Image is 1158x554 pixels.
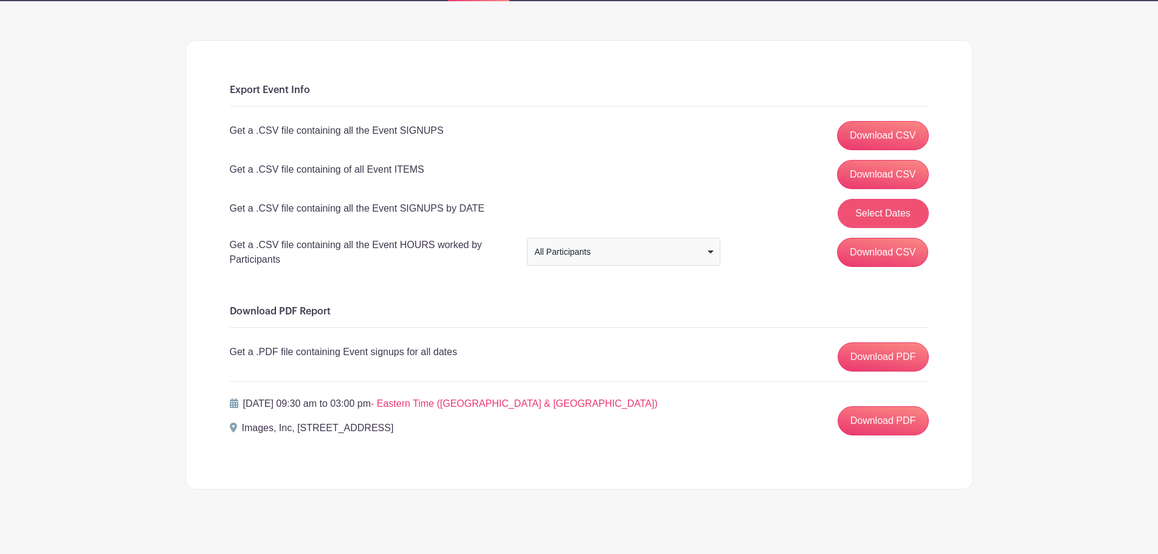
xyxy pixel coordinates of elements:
div: All Participants [534,246,705,258]
p: Get a .PDF file containing Event signups for all dates [230,345,457,359]
input: Download CSV [837,238,929,267]
button: Select Dates [838,199,929,228]
h6: Export Event Info [230,85,929,96]
p: [DATE] 09:30 am to 03:00 pm [243,396,658,411]
p: Images, Inc, [STREET_ADDRESS] [242,421,394,435]
h6: Download PDF Report [230,306,929,317]
a: Download CSV [837,121,929,150]
p: Get a .CSV file containing all the Event SIGNUPS [230,123,444,138]
a: Download PDF [838,406,929,435]
p: Get a .CSV file containing of all Event ITEMS [230,162,424,177]
p: Get a .CSV file containing all the Event SIGNUPS by DATE [230,201,484,216]
a: Download PDF [838,342,929,372]
span: - Eastern Time ([GEOGRAPHIC_DATA] & [GEOGRAPHIC_DATA]) [371,398,658,409]
a: Download CSV [837,160,929,189]
p: Get a .CSV file containing all the Event HOURS worked by Participants [230,238,512,267]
